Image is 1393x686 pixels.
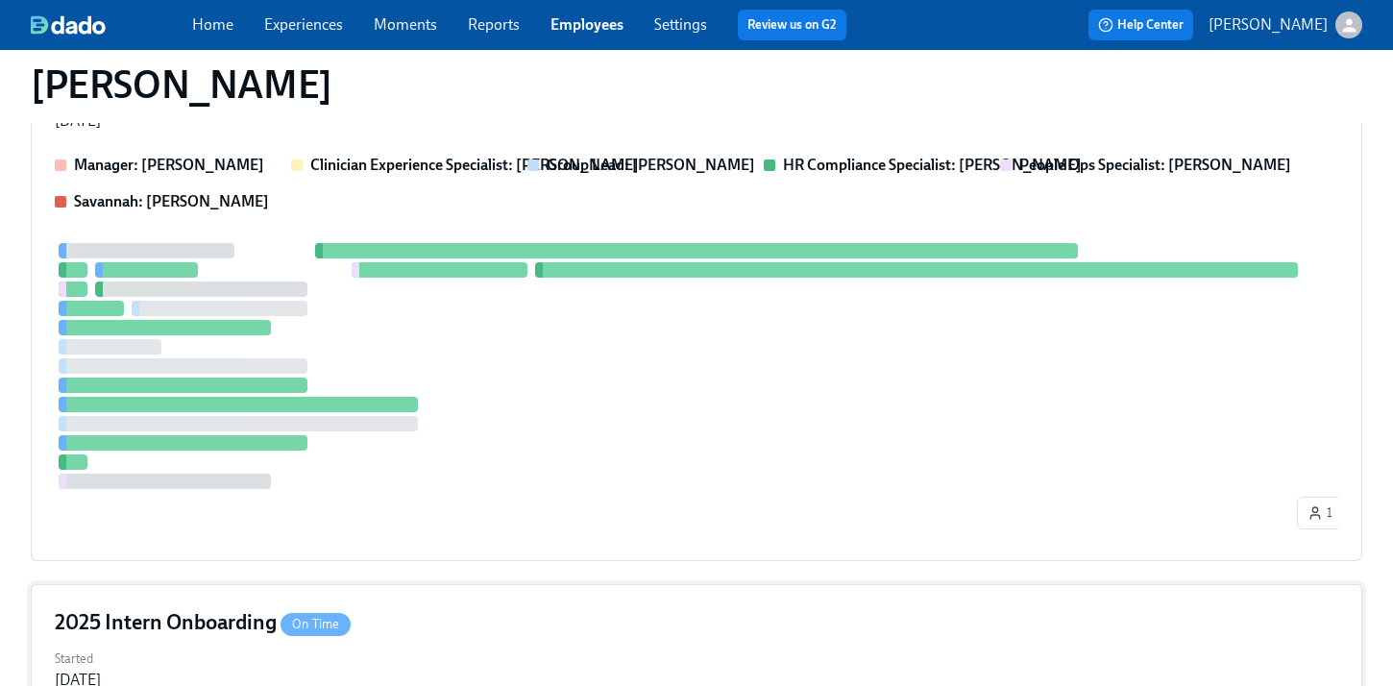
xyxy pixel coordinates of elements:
[1209,12,1362,38] button: [PERSON_NAME]
[74,192,269,210] strong: Savannah: [PERSON_NAME]
[55,649,101,670] label: Started
[1307,503,1332,523] span: 1
[31,61,332,108] h1: [PERSON_NAME]
[264,15,343,34] a: Experiences
[738,10,846,40] button: Review us on G2
[281,617,351,631] span: On Time
[192,15,233,34] a: Home
[1209,14,1328,36] p: [PERSON_NAME]
[31,15,106,35] img: dado
[547,156,755,174] strong: Group Lead: [PERSON_NAME]
[31,15,192,35] a: dado
[55,608,351,637] h4: 2025 Intern Onboarding
[310,156,639,174] strong: Clinician Experience Specialist: [PERSON_NAME]
[550,15,623,34] a: Employees
[654,15,707,34] a: Settings
[374,15,437,34] a: Moments
[1019,156,1291,174] strong: People Ops Specialist: [PERSON_NAME]
[1098,15,1184,35] span: Help Center
[1297,497,1343,529] button: 1
[747,15,837,35] a: Review us on G2
[468,15,520,34] a: Reports
[783,156,1082,174] strong: HR Compliance Specialist: [PERSON_NAME]
[1088,10,1193,40] button: Help Center
[74,156,264,174] strong: Manager: [PERSON_NAME]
